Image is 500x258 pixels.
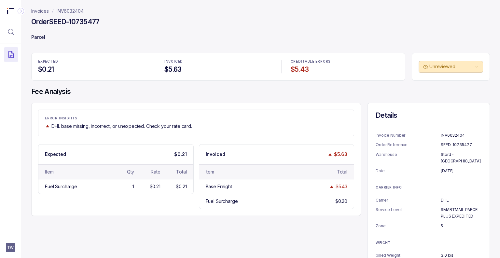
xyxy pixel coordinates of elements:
[38,65,146,74] h4: $0.21
[45,116,347,120] p: ERROR INSIGHTS
[151,169,160,175] div: Rate
[337,169,347,175] div: Total
[31,8,84,14] nav: breadcrumb
[376,197,441,204] p: Carrier
[376,151,441,164] p: Warehouse
[376,132,482,174] ul: Information Summary
[206,151,225,158] p: Invoiced
[376,197,482,229] ul: Information Summary
[176,169,187,175] div: Total
[441,206,482,219] p: SMARTMAIL PARCEL PLUS EXPEDITED
[291,60,398,64] p: CREDITABLE ERRORS
[206,169,214,175] div: Item
[376,206,441,219] p: Service Level
[334,151,347,158] p: $5.63
[441,168,482,174] p: [DATE]
[376,132,441,139] p: Invoice Number
[38,60,146,64] p: EXPECTED
[206,198,238,205] div: Fuel Surcharge
[291,65,398,74] h4: $5.43
[441,132,482,139] p: INV6032404
[376,168,441,174] p: Date
[429,63,474,70] p: Unreviewed
[4,47,18,62] button: Menu Icon Button DocumentTextIcon
[31,8,49,14] a: Invoices
[31,17,100,26] h4: Order SEED-10735477
[150,183,160,190] div: $0.21
[45,151,66,158] p: Expected
[329,184,334,189] img: trend image
[376,142,441,148] p: Order Reference
[45,124,50,129] img: trend image
[376,111,482,120] h4: Details
[376,241,482,245] p: WEIGHT
[164,65,272,74] h4: $5.63
[441,142,482,148] p: SEED-10735477
[31,31,490,44] p: Parcel
[335,198,347,205] div: $0.20
[327,152,333,157] img: trend image
[206,183,232,190] div: Base Freight
[174,151,187,158] p: $0.21
[45,169,53,175] div: Item
[57,8,84,14] a: INV6032404
[17,7,25,15] div: Collapse Icon
[176,183,187,190] div: $0.21
[336,183,347,190] div: $5.43
[45,183,77,190] div: Fuel Surcharge
[376,186,482,190] p: CARRIER INFO
[4,25,18,39] button: Menu Icon Button MagnifyingGlassIcon
[441,223,482,229] p: 5
[51,123,192,129] p: DHL base missing, incorrect, or unexpected. Check your rate card.
[419,61,483,73] button: Unreviewed
[132,183,134,190] div: 1
[441,197,482,204] p: DHL
[127,169,134,175] div: Qty
[376,223,441,229] p: Zone
[164,60,272,64] p: INVOICED
[6,243,15,252] button: User initials
[31,87,490,96] h4: Fee Analysis
[441,151,482,164] p: Stord - [GEOGRAPHIC_DATA]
